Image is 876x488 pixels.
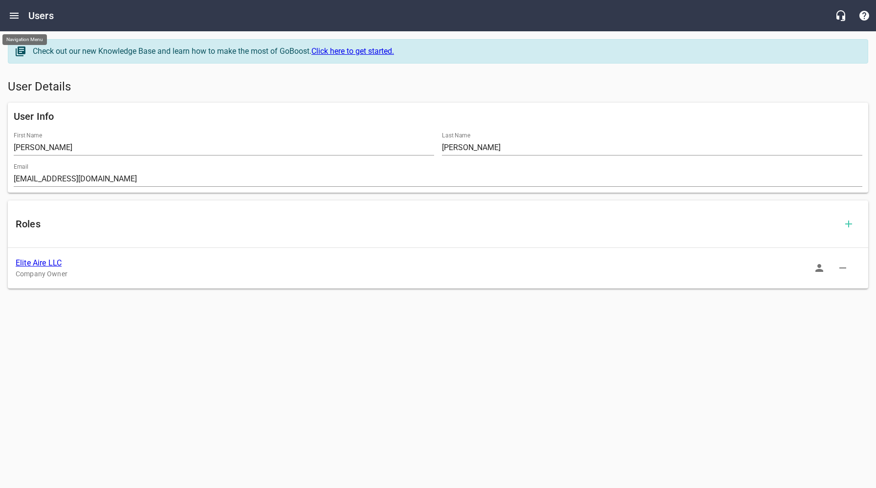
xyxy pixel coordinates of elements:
[837,212,860,236] button: Add Role
[16,216,837,232] h6: Roles
[16,269,845,279] p: Company Owner
[853,4,876,27] button: Support Portal
[33,45,858,57] div: Check out our new Knowledge Base and learn how to make the most of GoBoost.
[311,46,394,56] a: Click here to get started.
[8,79,868,95] h5: User Details
[831,256,854,280] button: Delete Role
[442,133,470,138] label: Last Name
[2,4,26,27] button: Open drawer
[16,258,62,267] a: Elite Aire LLC
[14,109,862,124] h6: User Info
[14,164,28,170] label: Email
[829,4,853,27] button: Live Chat
[808,256,831,280] button: Sign In as Role
[28,8,54,23] h6: Users
[14,133,42,138] label: First Name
